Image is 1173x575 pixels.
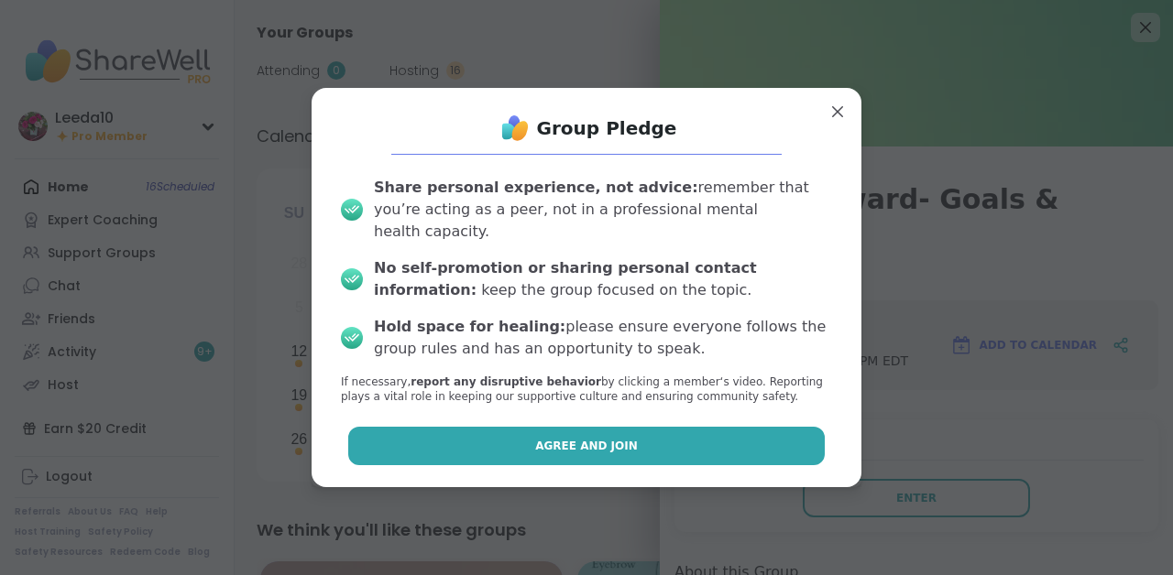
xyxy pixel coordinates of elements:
b: No self-promotion or sharing personal contact information: [374,259,757,298]
b: Hold space for healing: [374,318,565,335]
b: Share personal experience, not advice: [374,179,698,196]
button: Agree and Join [348,427,826,465]
div: remember that you’re acting as a peer, not in a professional mental health capacity. [374,177,832,243]
span: Agree and Join [535,438,638,454]
p: If necessary, by clicking a member‘s video. Reporting plays a vital role in keeping our supportiv... [341,374,832,406]
img: ShareWell Logo [497,110,533,146]
div: keep the group focused on the topic. [374,257,832,301]
h1: Group Pledge [537,115,677,141]
b: report any disruptive behavior [411,375,601,388]
div: please ensure everyone follows the group rules and has an opportunity to speak. [374,316,832,360]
